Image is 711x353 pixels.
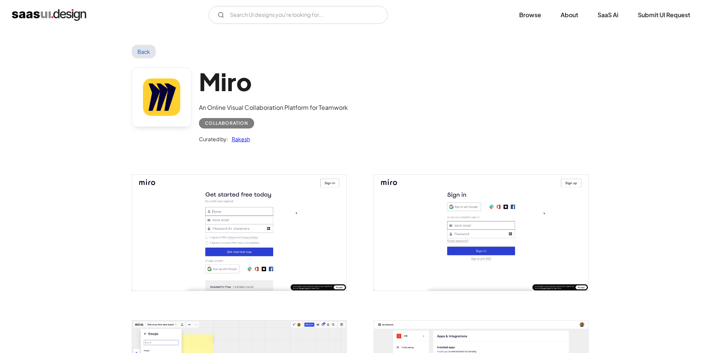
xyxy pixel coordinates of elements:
[199,134,228,143] div: Curated by:
[209,6,388,24] input: Search UI designs you're looking for...
[12,9,86,21] a: home
[209,6,388,24] form: Email Form
[199,67,348,96] h1: Miro
[552,7,587,23] a: About
[199,103,348,112] div: An Online Visual Collaboration Platform for Teamwork
[374,175,588,290] img: 6018b916697f7e11f2a71282_Miro%20Sign%20in.jpg
[132,175,346,290] img: 6018b91687c38d73068507c4_Miro%20-%20Get%20started.jpg
[510,7,550,23] a: Browse
[132,175,346,290] a: open lightbox
[374,175,588,290] a: open lightbox
[132,45,156,58] a: Back
[629,7,699,23] a: Submit UI Request
[205,119,248,128] div: Collaboration
[589,7,627,23] a: SaaS Ai
[228,134,250,143] a: Rakesh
